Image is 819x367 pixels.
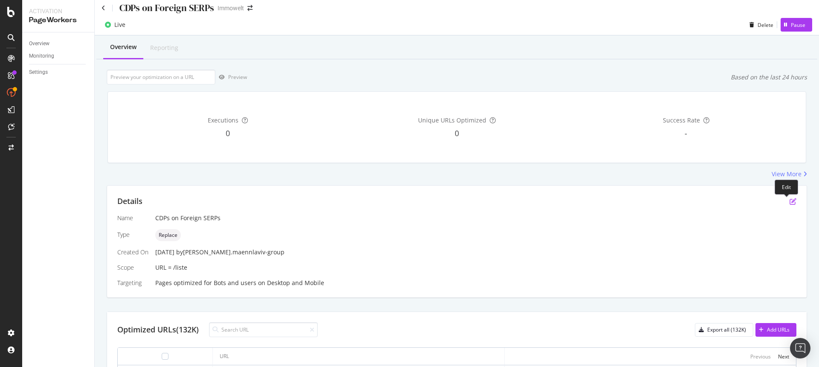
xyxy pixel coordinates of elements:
div: Based on the last 24 hours [731,73,807,82]
a: Overview [29,39,88,48]
span: - [685,128,687,138]
div: Open Intercom Messenger [790,338,810,358]
div: Immowelt [218,4,244,12]
div: arrow-right-arrow-left [247,5,253,11]
span: 0 [226,128,230,138]
button: Delete [746,18,773,32]
div: neutral label [155,229,181,241]
span: Executions [208,116,238,124]
div: Pause [791,21,805,29]
div: CDPs on Foreign SERPs [155,214,796,222]
div: Desktop and Mobile [267,279,324,287]
div: Name [117,214,148,222]
button: Preview [215,70,247,84]
div: CDPs on Foreign SERPs [119,1,214,15]
div: Export all (132K) [707,326,746,333]
button: Add URLs [755,323,796,337]
div: Details [117,196,142,207]
div: Activation [29,7,87,15]
input: Search URL [209,322,318,337]
div: Previous [750,353,771,360]
div: URL [220,352,229,360]
div: Settings [29,68,48,77]
span: Replace [159,233,177,238]
div: Optimized URLs (132K) [117,324,199,335]
button: Pause [781,18,812,32]
div: [DATE] [155,248,796,256]
span: URL = /liste [155,263,187,271]
div: Add URLs [767,326,790,333]
span: 0 [455,128,459,138]
span: Success Rate [663,116,700,124]
div: View More [772,170,802,178]
a: View More [772,170,807,178]
a: Settings [29,68,88,77]
div: pen-to-square [790,198,796,205]
button: Previous [750,351,771,361]
div: Created On [117,248,148,256]
span: Unique URLs Optimized [418,116,486,124]
div: Edit [775,180,798,195]
div: Live [114,20,125,29]
div: Pages optimized for on [155,279,796,287]
button: Next [778,351,789,361]
div: Next [778,353,789,360]
div: Type [117,230,148,239]
a: Monitoring [29,52,88,61]
div: Monitoring [29,52,54,61]
div: Bots and users [214,279,256,287]
div: Reporting [150,44,178,52]
div: Overview [29,39,49,48]
div: Scope [117,263,148,272]
div: Delete [758,21,773,29]
button: Export all (132K) [695,323,753,337]
div: Targeting [117,279,148,287]
input: Preview your optimization on a URL [107,70,215,84]
div: by [PERSON_NAME].maennlaviv-group [176,248,285,256]
div: Overview [110,43,136,51]
div: Preview [228,73,247,81]
div: PageWorkers [29,15,87,25]
a: Click to go back [102,5,105,11]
